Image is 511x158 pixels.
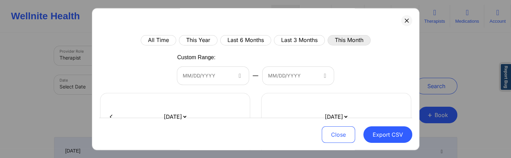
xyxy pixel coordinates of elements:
[177,54,215,62] p: Custom Range:
[322,126,355,143] button: Close
[220,35,271,45] button: Last 6 Months
[249,67,263,85] div: —
[328,35,371,45] button: This Month
[363,126,412,143] button: Export CSV
[141,35,176,45] button: All Time
[179,35,217,45] button: This Year
[274,35,325,45] button: Last 3 Months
